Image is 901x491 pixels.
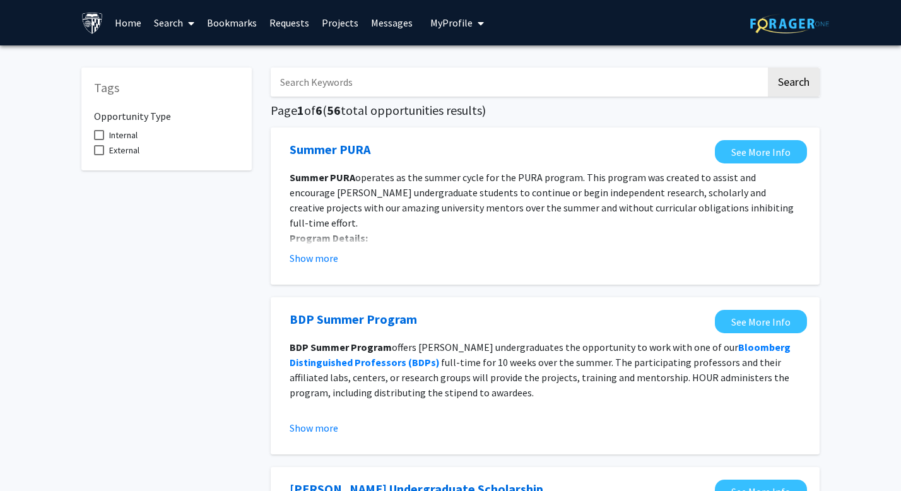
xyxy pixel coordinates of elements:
[94,100,239,122] h6: Opportunity Type
[290,420,338,435] button: Show more
[290,341,392,353] strong: BDP Summer Program
[315,102,322,118] span: 6
[263,1,315,45] a: Requests
[715,140,807,163] a: Opens in a new tab
[315,1,365,45] a: Projects
[201,1,263,45] a: Bookmarks
[290,232,368,244] strong: Program Details:
[109,1,148,45] a: Home
[81,12,103,34] img: Johns Hopkins University Logo
[327,102,341,118] span: 56
[271,103,820,118] h5: Page of ( total opportunities results)
[290,171,355,184] strong: Summer PURA
[365,1,419,45] a: Messages
[9,434,54,482] iframe: Chat
[290,140,370,159] a: Opens in a new tab
[94,80,239,95] h5: Tags
[297,102,304,118] span: 1
[715,310,807,333] a: Opens in a new tab
[271,68,766,97] input: Search Keywords
[290,310,417,329] a: Opens in a new tab
[290,171,794,229] span: operates as the summer cycle for the PURA program. This program was created to assist and encoura...
[109,127,138,143] span: Internal
[290,251,338,266] button: Show more
[148,1,201,45] a: Search
[768,68,820,97] button: Search
[430,16,473,29] span: My Profile
[109,143,139,158] span: External
[290,340,801,400] p: offers [PERSON_NAME] undergraduates the opportunity to work with one of our full-time for 10 week...
[750,14,829,33] img: ForagerOne Logo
